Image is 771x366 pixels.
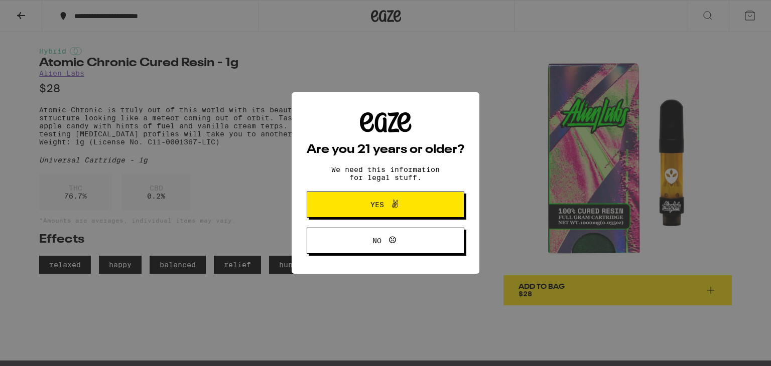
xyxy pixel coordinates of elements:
span: Yes [370,201,384,208]
p: We need this information for legal stuff. [323,165,448,181]
button: No [307,228,464,254]
button: Yes [307,192,464,218]
span: Hi. Need any help? [6,7,72,15]
h2: Are you 21 years or older? [307,144,464,156]
span: No [372,237,381,244]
